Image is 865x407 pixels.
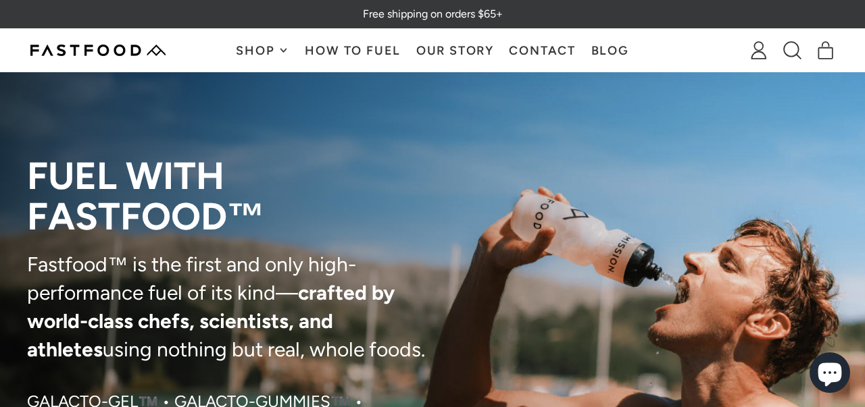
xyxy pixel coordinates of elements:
button: Shop [228,29,297,72]
span: Shop [236,45,278,57]
strong: crafted by world-class chefs, scientists, and athletes [27,280,395,362]
img: Fastfood [30,45,166,56]
a: Contact [501,29,583,72]
a: Our Story [409,29,502,72]
a: Blog [583,29,637,72]
a: How To Fuel [297,29,408,72]
inbox-online-store-chat: Shopify online store chat [806,352,854,396]
p: Fastfood™ is the first and only high-performance fuel of its kind— using nothing but real, whole ... [27,250,458,364]
p: Fuel with Fastfood™ [27,156,458,237]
